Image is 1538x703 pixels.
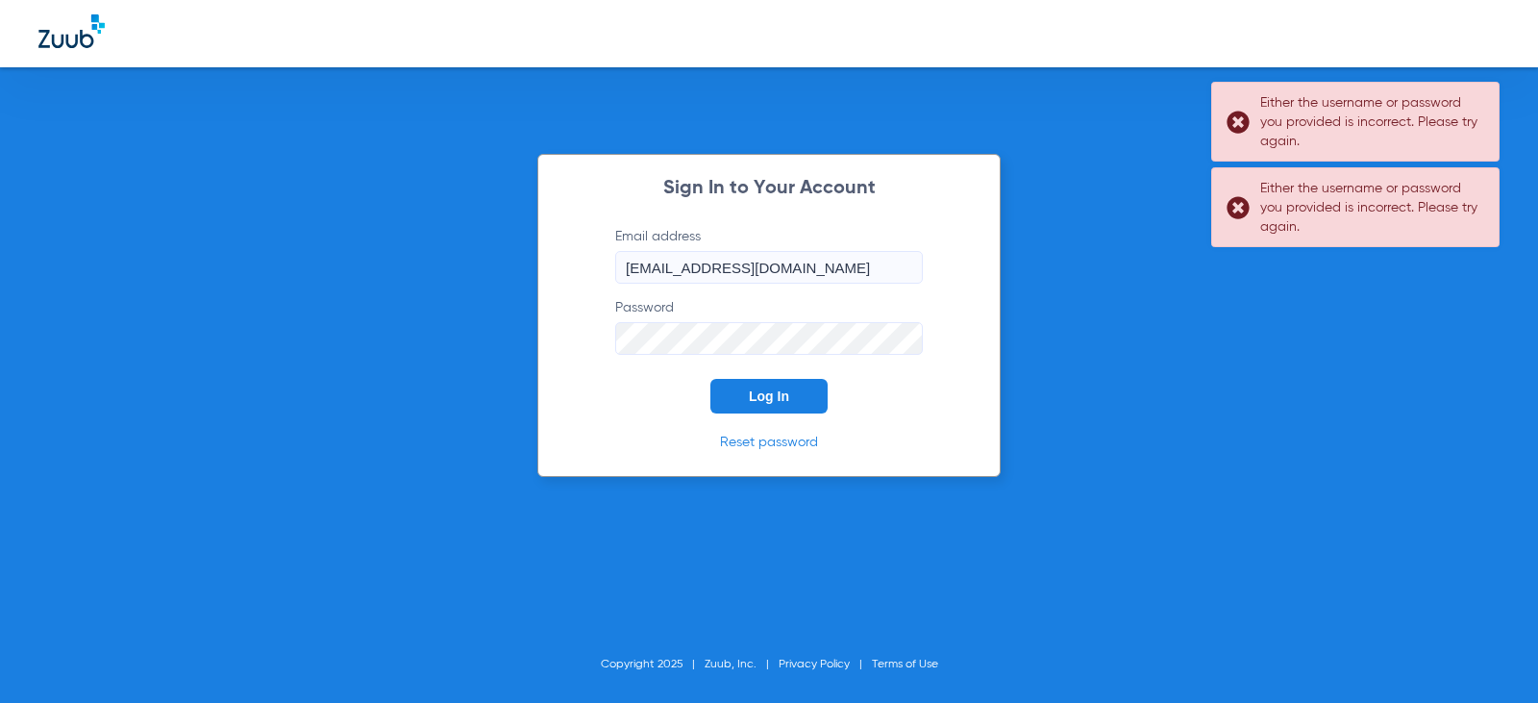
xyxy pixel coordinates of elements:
button: Log In [710,379,828,414]
a: Reset password [720,436,818,449]
span: Log In [749,389,789,404]
label: Email address [615,227,923,284]
h2: Sign In to Your Account [586,179,952,198]
li: Zuub, Inc. [705,655,779,674]
div: Either the username or password you provided is incorrect. Please try again. [1260,93,1482,151]
div: Either the username or password you provided is incorrect. Please try again. [1260,179,1482,237]
li: Copyright 2025 [601,655,705,674]
a: Terms of Use [872,659,938,670]
label: Password [615,298,923,355]
input: Email address [615,251,923,284]
img: Zuub Logo [38,14,105,48]
input: Password [615,322,923,355]
a: Privacy Policy [779,659,850,670]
